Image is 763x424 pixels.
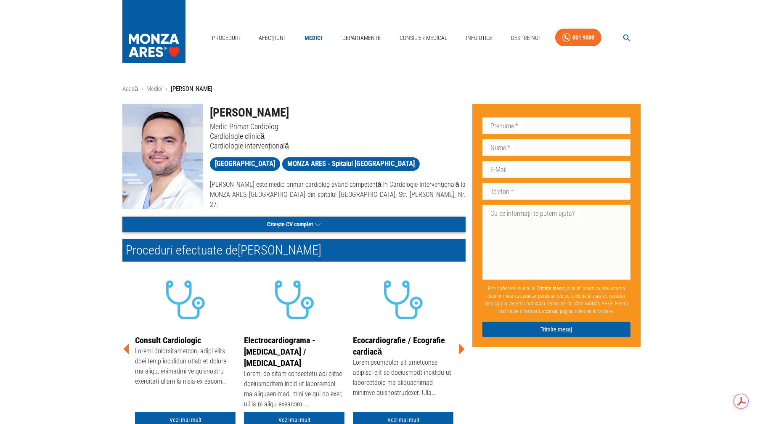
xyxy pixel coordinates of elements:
button: Trimite mesaj [482,322,631,337]
li: › [141,84,143,94]
a: MONZA ARES - Spitalul [GEOGRAPHIC_DATA] [282,157,420,171]
a: Electrocardiograma - [MEDICAL_DATA] / [MEDICAL_DATA] [244,335,315,368]
p: Prin apăsarea butonului , sunt de acord cu prelucrarea datelor mele cu caracter personal (ce pot ... [482,281,631,318]
p: Cardiologie clinică [210,131,466,141]
div: Loremi dolorsitametcon, adipi elits doei temp incididun utlab et dolore ma aliqu, enimadmi ve qui... [135,346,236,388]
p: [PERSON_NAME] este medic primar cardiolog având competență în Cardologie Intervențională la MONZA... [210,180,466,210]
a: Departamente [339,29,384,47]
a: Ecocardiografie / Ecografie cardiacă [353,335,445,357]
a: Proceduri [209,29,243,47]
div: Loremi do sitam consectetu adi elitse doeiusmodtem incid ut laboreetdol ma aliquaenimad, mini ve ... [244,369,344,411]
a: Despre Noi [508,29,543,47]
span: [GEOGRAPHIC_DATA] [210,159,280,169]
img: Dr. Mihai Melnic [122,104,203,209]
a: 031 9300 [555,29,601,47]
a: Consult Cardiologic [135,335,201,345]
a: Consilier Medical [396,29,451,47]
div: Loremipsumdolor sit ametconse adipisci elit se doeiusmodt incididu ut laboreetdolo ma aliquaenima... [353,358,453,400]
p: [PERSON_NAME] [171,84,212,94]
nav: breadcrumb [122,84,641,94]
p: Medic Primar Cardiolog [210,122,466,131]
p: Cardiologie intervențională [210,141,466,151]
a: Afecțiuni [255,29,288,47]
li: › [166,84,167,94]
b: Trimite mesaj [537,286,565,291]
h1: [PERSON_NAME] [210,104,466,122]
a: Medici [146,85,162,93]
a: Acasă [122,85,138,93]
a: [GEOGRAPHIC_DATA] [210,157,280,171]
span: MONZA ARES - Spitalul [GEOGRAPHIC_DATA] [282,159,420,169]
a: Medici [300,29,327,47]
div: 031 9300 [572,32,594,43]
h2: Proceduri efectuate de [PERSON_NAME] [122,239,466,262]
button: Citește CV complet [122,217,466,232]
a: Info Utile [463,29,496,47]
